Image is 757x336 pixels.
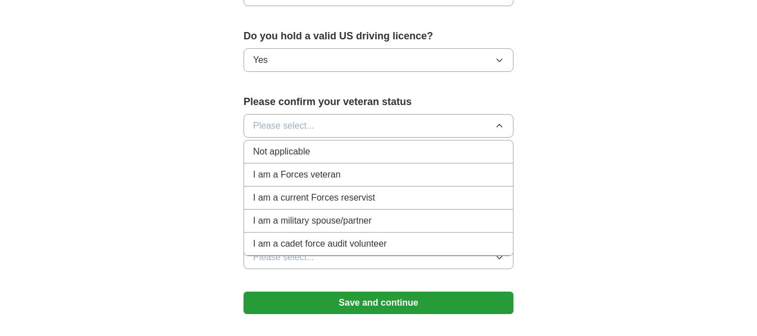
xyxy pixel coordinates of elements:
span: I am a Forces veteran [253,168,341,181]
span: I am a cadet force audit volunteer [253,237,386,251]
button: Please select... [244,246,513,269]
span: Not applicable [253,145,310,158]
label: Do you hold a valid US driving licence? [244,29,513,44]
button: Yes [244,48,513,72]
button: Save and continue [244,292,513,314]
button: Please select... [244,114,513,138]
span: I am a current Forces reservist [253,191,375,205]
span: Please select... [253,119,314,133]
span: Please select... [253,251,314,264]
label: Please confirm your veteran status [244,94,513,110]
span: I am a military spouse/partner [253,214,372,228]
span: Yes [253,53,268,67]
